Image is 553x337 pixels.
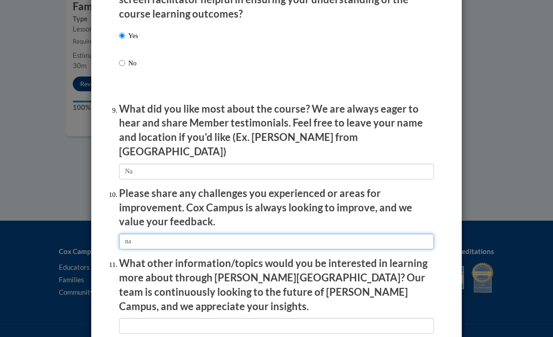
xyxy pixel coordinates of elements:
[119,31,125,41] input: Yes
[119,256,434,313] p: What other information/topics would you be interested in learning more about through [PERSON_NAME...
[119,102,434,159] p: What did you like most about the course? We are always eager to hear and share Member testimonial...
[119,58,125,68] input: No
[128,31,138,41] p: Yes
[119,186,434,229] p: Please share any challenges you experienced or areas for improvement. Cox Campus is always lookin...
[128,58,138,68] p: No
